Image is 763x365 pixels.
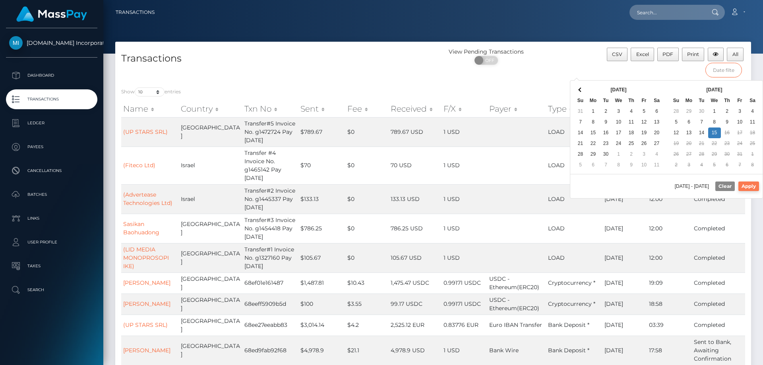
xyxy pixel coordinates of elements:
[123,220,159,236] a: Sasikan Baohuadong
[670,106,683,117] td: 28
[708,149,721,160] td: 29
[123,191,172,207] a: (Advertease Technologies Ltd)
[6,232,97,252] a: User Profile
[6,280,97,300] a: Search
[6,39,97,46] span: [DOMAIN_NAME] Incorporated
[546,117,602,147] td: LOAD
[734,106,746,117] td: 3
[600,138,612,149] td: 23
[612,106,625,117] td: 3
[116,4,155,21] a: Transactions
[9,189,94,201] p: Batches
[298,184,345,214] td: $133.13
[651,160,663,170] td: 11
[298,315,345,336] td: $3,014.14
[600,127,612,138] td: 16
[123,279,170,286] a: [PERSON_NAME]
[734,117,746,127] td: 10
[727,48,744,61] button: All
[345,272,389,294] td: $10.43
[708,117,721,127] td: 8
[625,106,638,117] td: 4
[721,117,734,127] td: 9
[734,160,746,170] td: 7
[746,106,759,117] td: 4
[6,137,97,157] a: Payees
[345,101,389,117] th: Fee: activate to sort column ascending
[345,147,389,184] td: $0
[625,160,638,170] td: 9
[647,272,692,294] td: 19:09
[179,214,242,243] td: [GEOGRAPHIC_DATA]
[487,101,546,117] th: Payer: activate to sort column ascending
[695,117,708,127] td: 7
[638,95,651,106] th: Fr
[692,336,745,365] td: Sent to Bank, Awaiting Confirmation
[647,214,692,243] td: 12:00
[587,138,600,149] td: 22
[682,48,705,61] button: Print
[600,160,612,170] td: 7
[670,160,683,170] td: 2
[123,347,170,354] a: [PERSON_NAME]
[546,272,602,294] td: Cryptocurrency *
[692,272,745,294] td: Completed
[602,315,647,336] td: [DATE]
[6,113,97,133] a: Ledger
[6,66,97,85] a: Dashboard
[651,149,663,160] td: 4
[708,160,721,170] td: 5
[389,336,441,365] td: 4,978.9 USD
[587,149,600,160] td: 29
[600,106,612,117] td: 2
[345,214,389,243] td: $0
[442,101,487,117] th: F/X: activate to sort column ascending
[600,95,612,106] th: Tu
[721,138,734,149] td: 23
[625,117,638,127] td: 11
[489,275,539,291] span: USDC - Ethereum(ERC20)
[705,63,742,77] input: Date filter
[631,48,654,61] button: Excel
[389,315,441,336] td: 2,525.12 EUR
[242,117,298,147] td: Transfer#5 Invoice No. g1472724 Pay [DATE]
[587,106,600,117] td: 1
[746,95,759,106] th: Sa
[638,138,651,149] td: 26
[625,127,638,138] td: 18
[738,182,759,191] button: Apply
[442,315,487,336] td: 0.83776 EUR
[298,272,345,294] td: $1,487.81
[546,243,602,272] td: LOAD
[732,51,738,57] span: All
[625,95,638,106] th: Th
[612,160,625,170] td: 8
[179,184,242,214] td: Israel
[647,243,692,272] td: 12:00
[683,138,695,149] td: 20
[647,315,692,336] td: 03:39
[298,294,345,315] td: $100
[442,243,487,272] td: 1 USD
[242,315,298,336] td: 68ee27eeabb83
[574,149,587,160] td: 28
[489,296,539,312] span: USDC - Ethereum(ERC20)
[242,243,298,272] td: Transfer#1 Invoice No. g1327160 Pay [DATE]
[612,95,625,106] th: We
[746,160,759,170] td: 8
[9,141,94,153] p: Payees
[442,184,487,214] td: 1 USD
[242,272,298,294] td: 68ef01e161487
[636,51,649,57] span: Excel
[574,138,587,149] td: 21
[638,160,651,170] td: 10
[602,184,647,214] td: [DATE]
[638,149,651,160] td: 3
[602,272,647,294] td: [DATE]
[345,117,389,147] td: $0
[734,149,746,160] td: 31
[574,106,587,117] td: 31
[574,160,587,170] td: 5
[625,138,638,149] td: 25
[9,212,94,224] p: Links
